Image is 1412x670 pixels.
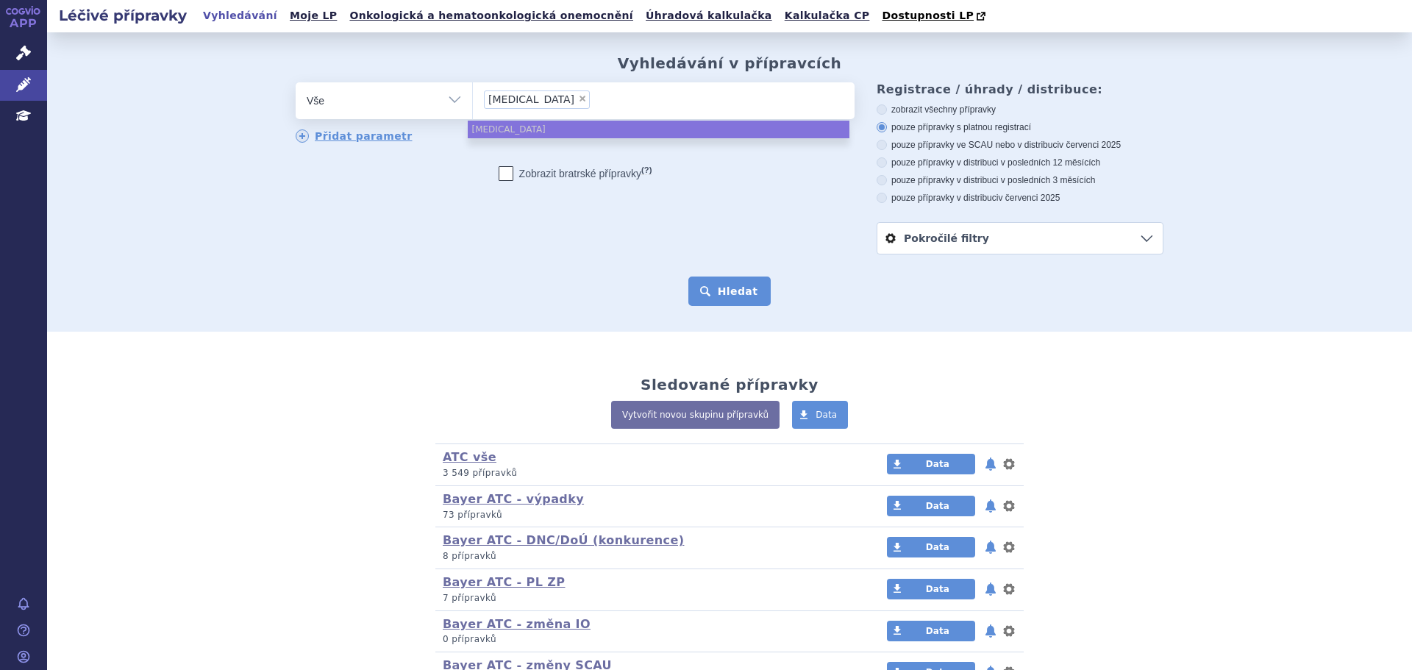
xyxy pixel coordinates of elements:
span: [MEDICAL_DATA] [488,94,574,104]
label: pouze přípravky v distribuci v posledních 12 měsících [877,157,1163,168]
span: × [578,94,587,103]
button: nastavení [1002,538,1016,556]
span: Data [926,584,949,594]
button: nastavení [1002,622,1016,640]
a: Data [887,579,975,599]
h2: Sledované přípravky [641,376,819,393]
button: notifikace [983,455,998,473]
a: ATC vše [443,450,496,464]
span: Data [816,410,837,420]
a: Data [792,401,848,429]
label: Zobrazit bratrské přípravky [499,166,652,181]
a: Data [887,621,975,641]
h2: Vyhledávání v přípravcích [618,54,842,72]
a: Úhradová kalkulačka [641,6,777,26]
a: Vyhledávání [199,6,282,26]
button: notifikace [983,580,998,598]
a: Data [887,454,975,474]
abbr: (?) [641,165,652,175]
span: 0 přípravků [443,634,496,644]
a: Bayer ATC - DNC/DoÚ (konkurence) [443,533,684,547]
span: Data [926,501,949,511]
button: notifikace [983,538,998,556]
span: 7 přípravků [443,593,496,603]
button: notifikace [983,497,998,515]
span: Data [926,542,949,552]
button: nastavení [1002,455,1016,473]
button: nastavení [1002,497,1016,515]
span: Data [926,459,949,469]
span: Data [926,626,949,636]
label: zobrazit všechny přípravky [877,104,1163,115]
button: notifikace [983,622,998,640]
label: pouze přípravky ve SCAU nebo v distribuci [877,139,1163,151]
a: Pokročilé filtry [877,223,1163,254]
a: Bayer ATC - výpadky [443,492,584,506]
label: pouze přípravky v distribuci v posledních 3 měsících [877,174,1163,186]
button: nastavení [1002,580,1016,598]
a: Data [887,496,975,516]
span: v červenci 2025 [1059,140,1121,150]
span: 3 549 přípravků [443,468,517,478]
span: 73 přípravků [443,510,502,520]
a: Kalkulačka CP [780,6,874,26]
button: Hledat [688,277,771,306]
h3: Registrace / úhrady / distribuce: [877,82,1163,96]
h2: Léčivé přípravky [47,5,199,26]
label: pouze přípravky s platnou registrací [877,121,1163,133]
a: Dostupnosti LP [877,6,993,26]
span: 8 přípravků [443,551,496,561]
a: Bayer ATC - PL ZP [443,575,565,589]
a: Bayer ATC - změna IO [443,617,591,631]
span: Dostupnosti LP [882,10,974,21]
a: Vytvořit novou skupinu přípravků [611,401,780,429]
a: Onkologická a hematoonkologická onemocnění [345,6,638,26]
a: Moje LP [285,6,341,26]
label: pouze přípravky v distribuci [877,192,1163,204]
input: [MEDICAL_DATA] [594,90,602,108]
span: v červenci 2025 [998,193,1060,203]
a: Data [887,537,975,557]
a: Přidat parametr [296,129,413,143]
